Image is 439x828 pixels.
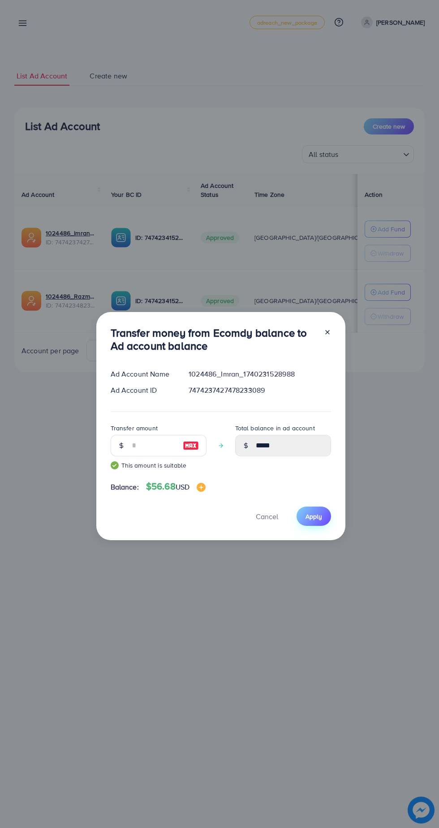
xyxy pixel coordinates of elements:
[111,461,119,469] img: guide
[146,481,206,492] h4: $56.68
[103,369,182,379] div: Ad Account Name
[197,483,206,492] img: image
[103,385,182,395] div: Ad Account ID
[111,326,317,352] h3: Transfer money from Ecomdy balance to Ad account balance
[111,424,158,433] label: Transfer amount
[183,440,199,451] img: image
[181,385,338,395] div: 7474237427478233089
[176,482,189,492] span: USD
[245,507,289,526] button: Cancel
[306,512,322,521] span: Apply
[235,424,315,433] label: Total balance in ad account
[111,482,139,492] span: Balance:
[181,369,338,379] div: 1024486_Imran_1740231528988
[297,507,331,526] button: Apply
[256,512,278,521] span: Cancel
[111,461,207,470] small: This amount is suitable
